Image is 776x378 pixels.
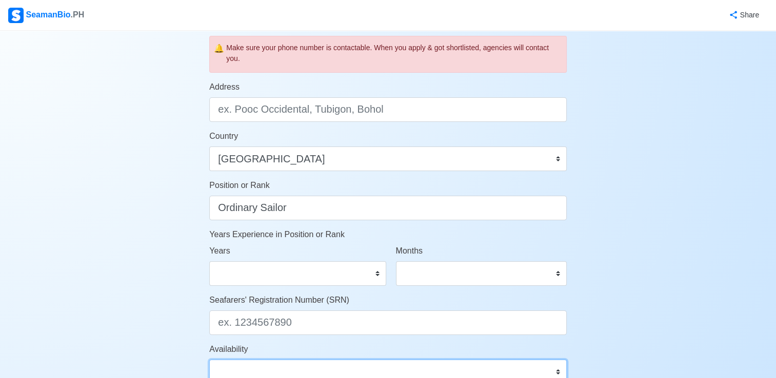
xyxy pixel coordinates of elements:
span: caution [214,43,224,55]
input: ex. Pooc Occidental, Tubigon, Bohol [209,97,567,122]
p: Years Experience in Position or Rank [209,228,567,241]
label: Availability [209,343,248,355]
button: Share [719,5,768,25]
div: Make sure your phone number is contactable. When you apply & got shortlisted, agencies will conta... [226,43,562,64]
label: Country [209,130,238,142]
span: .PH [71,10,85,19]
input: ex. 2nd Officer w/ Master License [209,196,567,220]
label: Years [209,245,230,257]
label: Months [396,245,423,257]
span: Seafarers' Registration Number (SRN) [209,296,349,304]
div: SeamanBio [8,8,84,23]
span: Position or Rank [209,181,269,190]
img: Logo [8,8,24,23]
input: ex. 1234567890 [209,310,567,335]
span: Address [209,82,240,91]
